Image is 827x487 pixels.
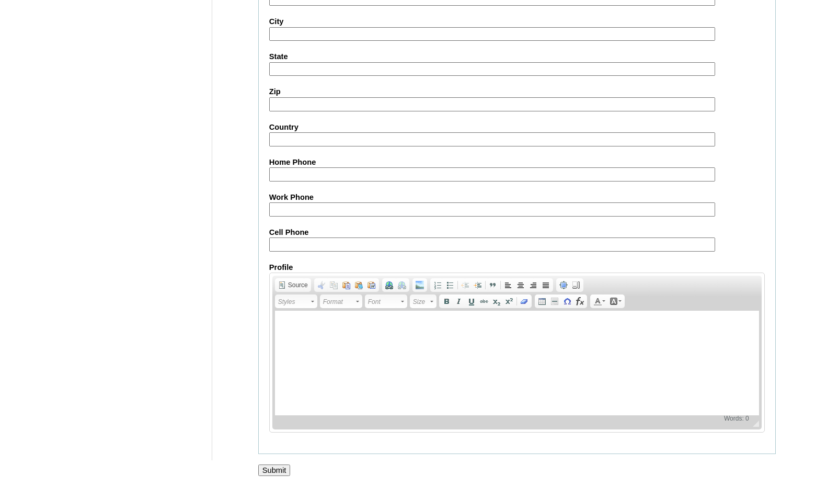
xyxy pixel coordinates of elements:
a: Justify [539,279,552,291]
a: Font [365,295,407,308]
a: Paste [340,279,353,291]
div: Statistics [722,414,751,422]
a: Add Image [413,279,426,291]
iframe: Rich Text Editor, AboutMe [275,311,759,415]
a: Align Right [527,279,539,291]
a: Center [514,279,527,291]
a: Underline [465,296,478,307]
a: Table [536,296,548,307]
a: Size [410,295,437,308]
span: Format [323,296,354,308]
a: Decrease Indent [459,279,472,291]
span: Size [413,296,429,308]
a: Background Color [607,296,624,307]
span: Resize [746,421,759,427]
label: Country [269,122,765,133]
a: Cut [315,279,328,291]
input: Submit [258,465,291,476]
label: Work Phone [269,192,765,203]
a: Format [320,295,362,308]
a: Paste as plain text [353,279,365,291]
a: Block Quote [487,279,499,291]
span: Font [368,296,399,308]
a: Bold [440,296,453,307]
a: Insert Equation [573,296,586,307]
label: Cell Phone [269,227,765,238]
a: Text Color [591,296,607,307]
a: Align Left [502,279,514,291]
span: Styles [278,296,309,308]
a: Remove Format [518,296,531,307]
a: Insert Special Character [561,296,573,307]
label: Zip [269,86,765,97]
a: Insert Horizontal Line [548,296,561,307]
label: State [269,51,765,62]
a: Insert/Remove Bulleted List [444,279,456,291]
a: Subscript [490,296,503,307]
a: Insert/Remove Numbered List [431,279,444,291]
a: Source [276,279,310,291]
a: Maximize [557,279,570,291]
span: Words: 0 [722,414,751,422]
a: Styles [275,295,317,308]
label: City [269,16,765,27]
a: Paste from Word [365,279,378,291]
a: Copy [328,279,340,291]
span: Source [286,281,308,289]
a: Link [383,279,396,291]
label: Home Phone [269,157,765,168]
a: Superscript [503,296,515,307]
a: Unlink [396,279,408,291]
a: Italic [453,296,465,307]
a: Show Blocks [570,279,582,291]
a: Strike Through [478,296,490,307]
a: Increase Indent [472,279,484,291]
label: Profile [269,262,765,273]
